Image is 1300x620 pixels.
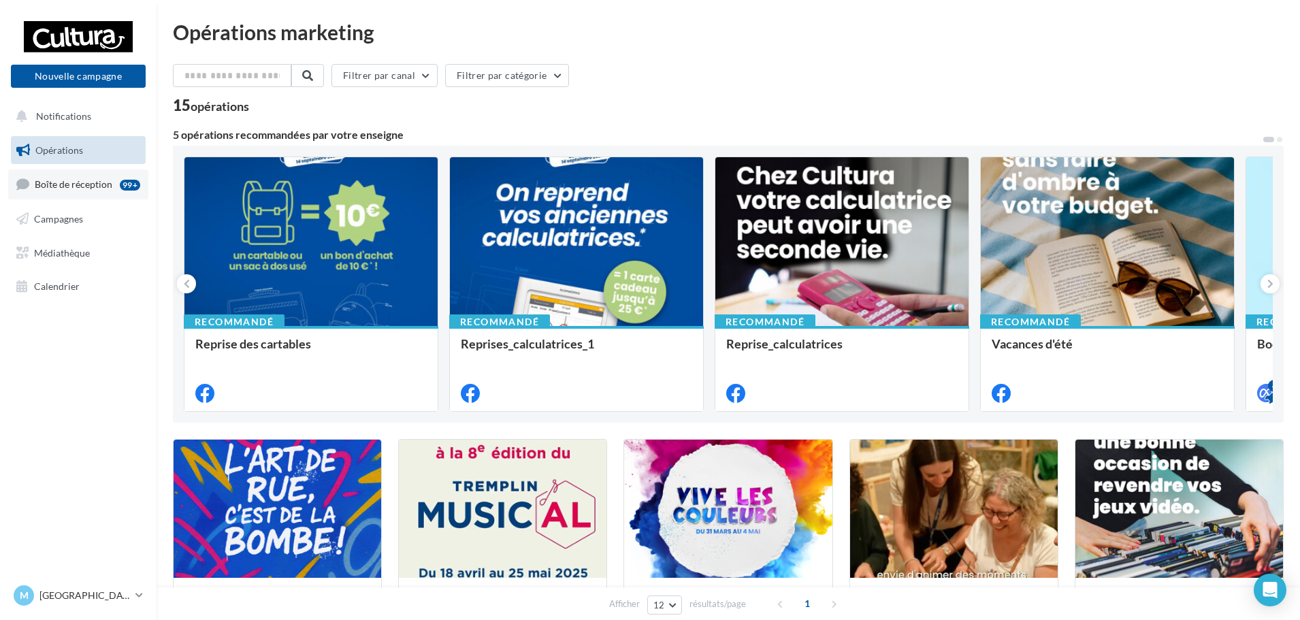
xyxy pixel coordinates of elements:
[184,314,285,329] div: Recommandé
[647,595,682,615] button: 12
[35,178,112,190] span: Boîte de réception
[191,100,249,112] div: opérations
[195,337,427,364] div: Reprise des cartables
[1254,574,1286,606] div: Open Intercom Messenger
[8,102,143,131] button: Notifications
[34,280,80,292] span: Calendrier
[39,589,130,602] p: [GEOGRAPHIC_DATA]
[8,272,148,301] a: Calendrier
[1268,380,1280,392] div: 4
[445,64,569,87] button: Filtrer par catégorie
[992,337,1223,364] div: Vacances d'été
[461,337,692,364] div: Reprises_calculatrices_1
[8,136,148,165] a: Opérations
[35,144,83,156] span: Opérations
[796,593,818,615] span: 1
[20,589,29,602] span: M
[173,22,1284,42] div: Opérations marketing
[8,169,148,199] a: Boîte de réception99+
[726,337,958,364] div: Reprise_calculatrices
[173,98,249,113] div: 15
[715,314,815,329] div: Recommandé
[331,64,438,87] button: Filtrer par canal
[8,205,148,233] a: Campagnes
[609,598,640,610] span: Afficher
[11,583,146,608] a: M [GEOGRAPHIC_DATA]
[980,314,1081,329] div: Recommandé
[689,598,746,610] span: résultats/page
[449,314,550,329] div: Recommandé
[8,239,148,267] a: Médiathèque
[173,129,1262,140] div: 5 opérations recommandées par votre enseigne
[120,180,140,191] div: 99+
[34,213,83,225] span: Campagnes
[11,65,146,88] button: Nouvelle campagne
[653,600,665,610] span: 12
[36,110,91,122] span: Notifications
[34,246,90,258] span: Médiathèque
